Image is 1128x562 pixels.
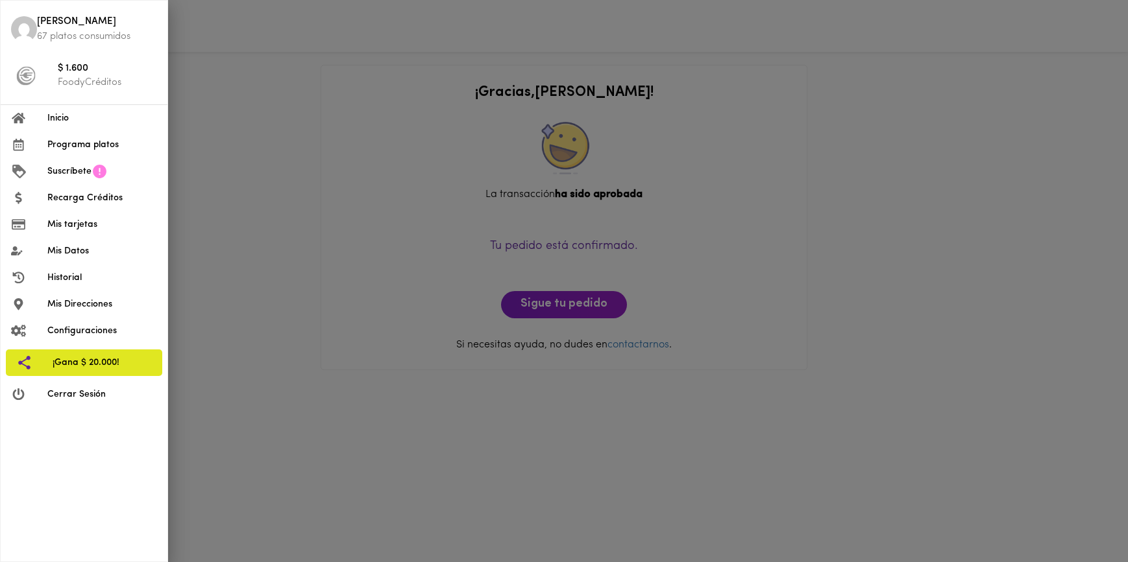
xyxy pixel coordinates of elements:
span: Inicio [47,111,157,125]
span: Configuraciones [47,324,157,338]
span: Historial [47,271,157,285]
img: foody-creditos-black.png [16,66,36,86]
span: Programa platos [47,138,157,152]
span: Cerrar Sesión [47,388,157,401]
span: Suscríbete [47,165,92,178]
span: Mis Direcciones [47,298,157,311]
img: Eunice [11,16,37,42]
span: Recarga Créditos [47,191,157,205]
span: Mis tarjetas [47,218,157,231]
p: FoodyCréditos [58,76,157,89]
p: 67 platos consumidos [37,30,157,43]
span: [PERSON_NAME] [37,15,157,30]
span: ¡Gana $ 20.000! [53,356,152,369]
span: $ 1.600 [58,62,157,76]
span: Mis Datos [47,244,157,258]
